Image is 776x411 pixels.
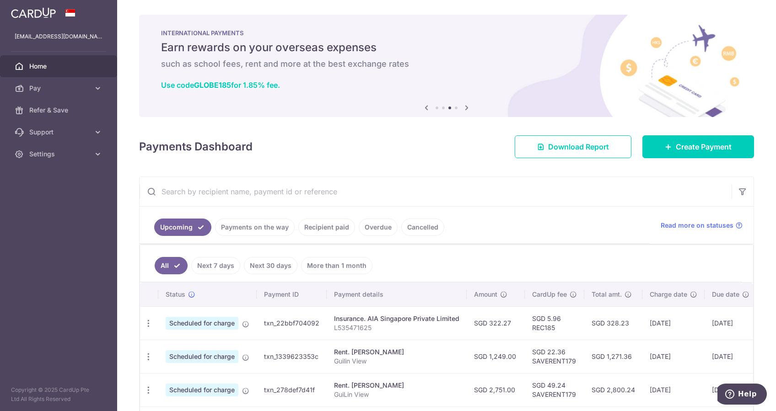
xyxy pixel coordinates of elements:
[154,219,211,236] a: Upcoming
[11,7,56,18] img: CardUp
[717,384,767,406] iframe: Opens a widget where you can find more information
[642,135,754,158] a: Create Payment
[584,340,642,373] td: SGD 1,271.36
[139,15,754,117] img: International Payment Banner
[29,128,90,137] span: Support
[244,257,297,274] a: Next 30 days
[592,290,622,299] span: Total amt.
[166,290,185,299] span: Status
[642,340,705,373] td: [DATE]
[705,373,757,406] td: [DATE]
[548,141,609,152] span: Download Report
[29,106,90,115] span: Refer & Save
[257,373,327,406] td: txn_278def7d41f
[334,381,459,390] div: Rent. [PERSON_NAME]
[642,306,705,340] td: [DATE]
[661,221,743,230] a: Read more on statuses
[161,80,280,90] a: Use codeGLOBE185for 1.85% fee.
[15,32,102,41] p: [EMAIL_ADDRESS][DOMAIN_NAME]
[298,219,355,236] a: Recipient paid
[166,350,238,363] span: Scheduled for charge
[155,257,188,274] a: All
[194,80,231,90] b: GLOBE185
[584,306,642,340] td: SGD 328.23
[334,390,459,399] p: GuiLin View
[334,323,459,332] p: L535471625
[676,141,732,152] span: Create Payment
[161,59,732,69] h6: such as school fees, rent and more at the best exchange rates
[474,290,497,299] span: Amount
[334,347,459,357] div: Rent. [PERSON_NAME]
[525,340,584,373] td: SGD 22.36 SAVERENT179
[257,306,327,340] td: txn_22bbf704092
[401,219,444,236] a: Cancelled
[301,257,372,274] a: More than 1 month
[467,340,525,373] td: SGD 1,249.00
[359,219,398,236] a: Overdue
[532,290,567,299] span: CardUp fee
[29,149,90,159] span: Settings
[712,290,739,299] span: Due date
[525,373,584,406] td: SGD 49.24 SAVERENT179
[29,84,90,93] span: Pay
[334,357,459,366] p: Guilin View
[215,219,295,236] a: Payments on the way
[642,373,705,406] td: [DATE]
[467,306,525,340] td: SGD 322.27
[191,257,240,274] a: Next 7 days
[257,340,327,373] td: txn_1339623353c
[139,139,253,155] h4: Payments Dashboard
[166,384,238,396] span: Scheduled for charge
[257,283,327,306] th: Payment ID
[327,283,467,306] th: Payment details
[650,290,687,299] span: Charge date
[705,306,757,340] td: [DATE]
[525,306,584,340] td: SGD 5.96 REC185
[140,177,732,206] input: Search by recipient name, payment id or reference
[29,62,90,71] span: Home
[661,221,733,230] span: Read more on statuses
[705,340,757,373] td: [DATE]
[584,373,642,406] td: SGD 2,800.24
[515,135,631,158] a: Download Report
[334,314,459,323] div: Insurance. AIA Singapore Private Limited
[161,29,732,37] p: INTERNATIONAL PAYMENTS
[166,317,238,330] span: Scheduled for charge
[467,373,525,406] td: SGD 2,751.00
[161,40,732,55] h5: Earn rewards on your overseas expenses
